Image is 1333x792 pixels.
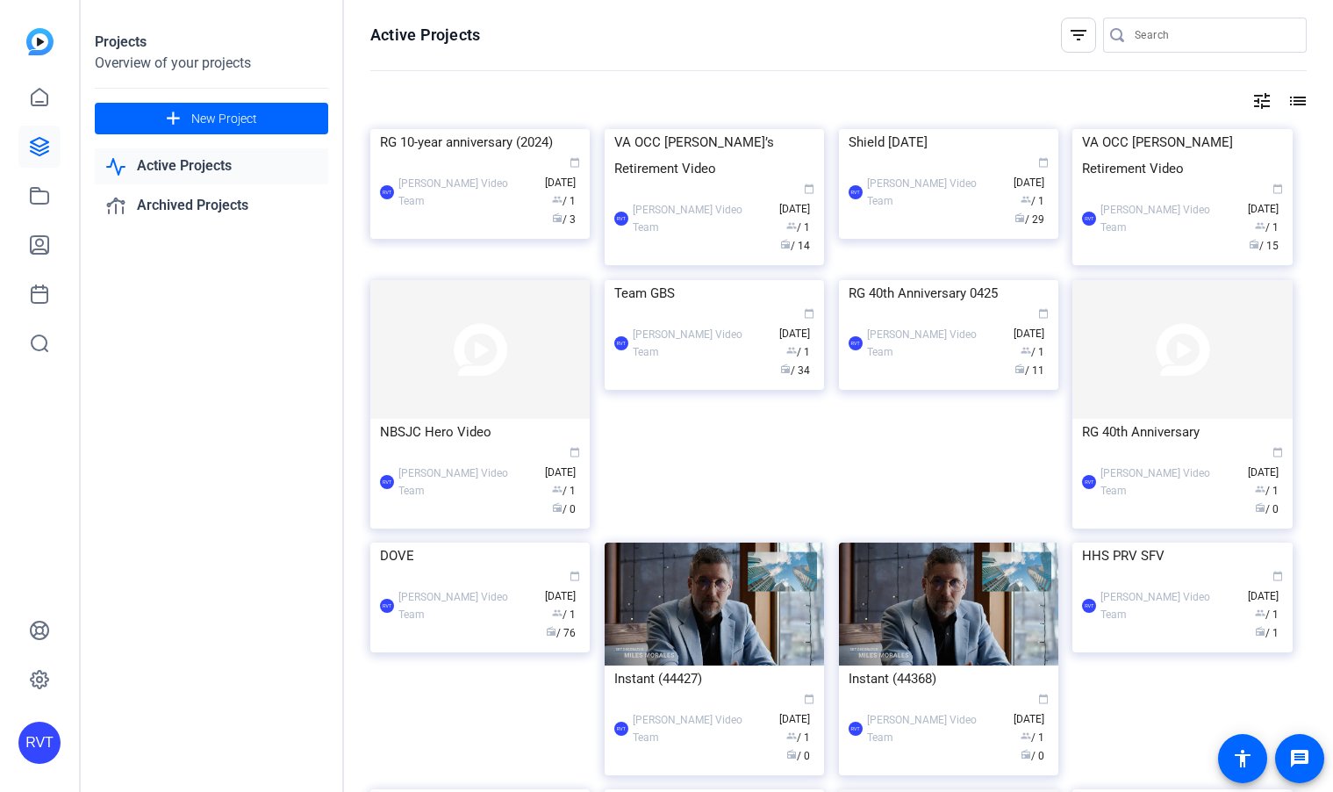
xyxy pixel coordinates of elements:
span: group [1255,484,1265,494]
span: group [1255,220,1265,231]
div: Instant (44368) [849,666,1049,692]
mat-icon: add [162,108,184,130]
button: New Project [95,103,328,134]
div: RVT [380,475,394,489]
div: RVT [1082,212,1096,226]
span: calendar_today [570,571,580,581]
a: Archived Projects [95,188,328,224]
span: calendar_today [1038,694,1049,704]
div: [PERSON_NAME] Video Team [1100,201,1238,236]
span: [DATE] [1248,448,1283,479]
div: [PERSON_NAME] Video Team [633,326,770,361]
div: RVT [849,722,863,736]
span: group [552,484,563,494]
span: calendar_today [1272,571,1283,581]
span: calendar_today [804,694,814,704]
div: [PERSON_NAME] Video Team [1100,588,1238,623]
span: radio [552,502,563,513]
div: [PERSON_NAME] Video Team [398,464,536,500]
span: calendar_today [570,447,580,457]
span: [DATE] [779,309,814,340]
span: group [786,731,797,741]
span: calendar_today [570,157,580,168]
span: New Project [191,110,257,128]
div: RVT [614,212,628,226]
span: radio [1014,212,1025,223]
img: blue-gradient.svg [26,28,54,55]
span: / 1 [1255,221,1279,234]
div: RG 10-year anniversary (2024) [380,129,580,155]
mat-icon: list [1286,90,1307,112]
mat-icon: filter_list [1068,25,1089,46]
div: RVT [614,722,628,736]
div: RVT [18,722,61,764]
span: calendar_today [1272,184,1283,194]
input: Search [1135,25,1293,46]
span: / 1 [552,195,576,207]
span: calendar_today [804,184,814,194]
div: RVT [849,185,863,199]
span: calendar_today [1038,308,1049,319]
span: / 0 [1255,503,1279,515]
h1: Active Projects [370,25,480,46]
span: / 1 [1255,485,1279,497]
div: VA OCC [PERSON_NAME]’s Retirement Video [614,129,814,182]
span: radio [1255,626,1265,637]
span: / 1 [552,608,576,621]
div: RVT [849,336,863,350]
span: radio [1014,364,1025,374]
span: / 1 [1021,195,1044,207]
div: RG 40th Anniversary [1082,419,1282,445]
span: group [1021,731,1031,741]
mat-icon: tune [1251,90,1272,112]
span: [DATE] [779,695,814,725]
div: RVT [1082,475,1096,489]
span: / 1 [1255,608,1279,621]
div: RVT [380,599,394,613]
div: RVT [380,185,394,199]
span: group [552,194,563,205]
span: / 0 [1021,750,1044,762]
div: [PERSON_NAME] Video Team [633,711,770,746]
span: radio [780,364,791,374]
span: calendar_today [804,308,814,319]
div: [PERSON_NAME] Video Team [633,201,770,236]
div: Team GBS [614,280,814,306]
span: / 1 [1021,346,1044,358]
span: / 29 [1014,213,1044,226]
span: / 3 [552,213,576,226]
span: radio [546,626,556,637]
span: / 0 [552,503,576,515]
div: Projects [95,32,328,53]
span: [DATE] [1014,695,1049,725]
span: radio [786,749,797,760]
div: [PERSON_NAME] Video Team [867,326,1005,361]
span: radio [1255,502,1265,513]
span: / 1 [1021,731,1044,744]
span: radio [552,212,563,223]
span: [DATE] [545,448,580,479]
div: RVT [614,336,628,350]
span: / 1 [786,731,810,744]
span: radio [1021,749,1031,760]
div: [PERSON_NAME] Video Team [398,175,536,210]
span: group [552,608,563,618]
span: radio [1249,239,1259,249]
mat-icon: accessibility [1232,748,1253,769]
div: VA OCC [PERSON_NAME] Retirement Video [1082,129,1282,182]
div: NBSJC Hero Video [380,419,580,445]
div: RVT [1082,599,1096,613]
div: DOVE [380,543,580,569]
div: Shield [DATE] [849,129,1049,155]
mat-icon: message [1289,748,1310,769]
div: Instant (44427) [614,666,814,692]
span: / 1 [1255,627,1279,639]
span: / 14 [780,240,810,252]
span: [DATE] [1014,309,1049,340]
span: / 1 [786,221,810,234]
span: group [1021,194,1031,205]
div: RG 40th Anniversary 0425 [849,280,1049,306]
span: / 34 [780,364,810,377]
div: HHS PRV SFV [1082,543,1282,569]
span: / 76 [546,627,576,639]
